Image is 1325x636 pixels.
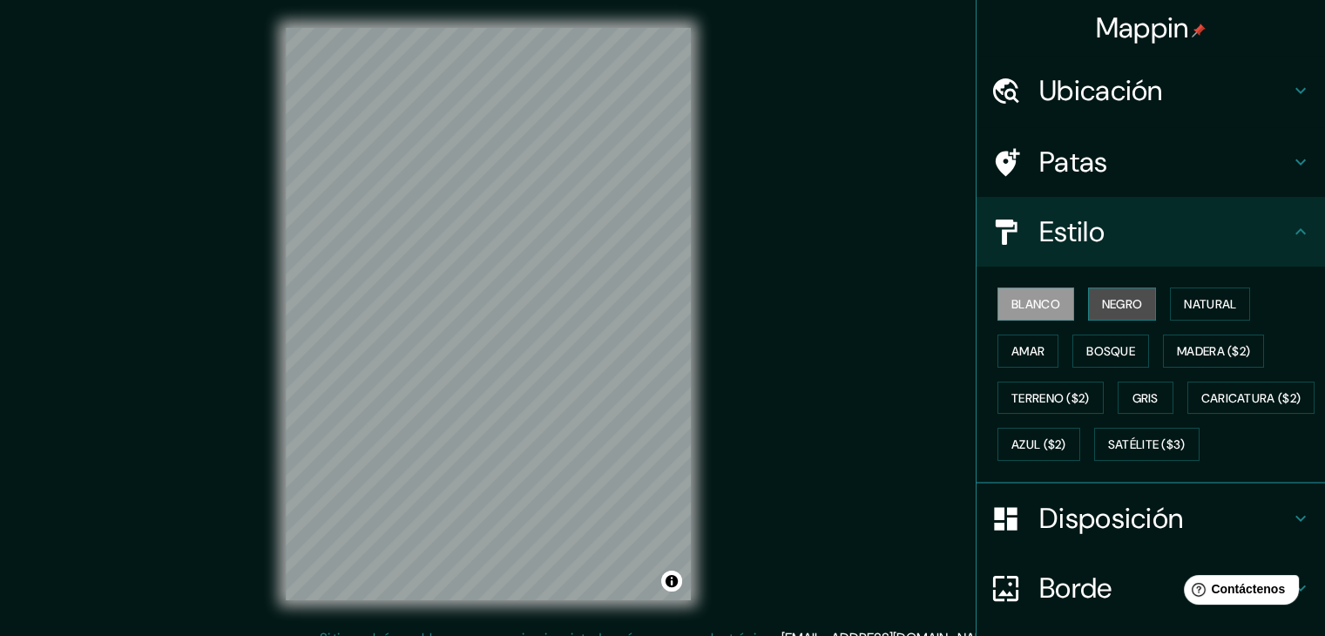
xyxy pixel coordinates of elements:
[1011,390,1090,406] font: Terreno ($2)
[1132,390,1159,406] font: Gris
[661,571,682,592] button: Activar o desactivar atribución
[1201,390,1301,406] font: Caricatura ($2)
[1072,335,1149,368] button: Bosque
[1184,296,1236,312] font: Natural
[1177,343,1250,359] font: Madera ($2)
[286,28,691,600] canvas: Mapa
[1039,144,1108,180] font: Patas
[1011,437,1066,453] font: Azul ($2)
[997,335,1058,368] button: Amar
[1096,10,1189,46] font: Mappin
[1102,296,1143,312] font: Negro
[1088,288,1157,321] button: Negro
[1170,568,1306,617] iframe: Lanzador de widgets de ayuda
[1011,296,1060,312] font: Blanco
[977,127,1325,197] div: Patas
[1039,213,1105,250] font: Estilo
[1039,500,1183,537] font: Disposición
[1118,382,1173,415] button: Gris
[1086,343,1135,359] font: Bosque
[997,382,1104,415] button: Terreno ($2)
[1187,382,1315,415] button: Caricatura ($2)
[997,288,1074,321] button: Blanco
[1170,288,1250,321] button: Natural
[977,56,1325,125] div: Ubicación
[1163,335,1264,368] button: Madera ($2)
[1039,570,1112,606] font: Borde
[1094,428,1200,461] button: Satélite ($3)
[977,484,1325,553] div: Disposición
[1192,24,1206,37] img: pin-icon.png
[1108,437,1186,453] font: Satélite ($3)
[977,553,1325,623] div: Borde
[1039,72,1163,109] font: Ubicación
[977,197,1325,267] div: Estilo
[1011,343,1044,359] font: Amar
[997,428,1080,461] button: Azul ($2)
